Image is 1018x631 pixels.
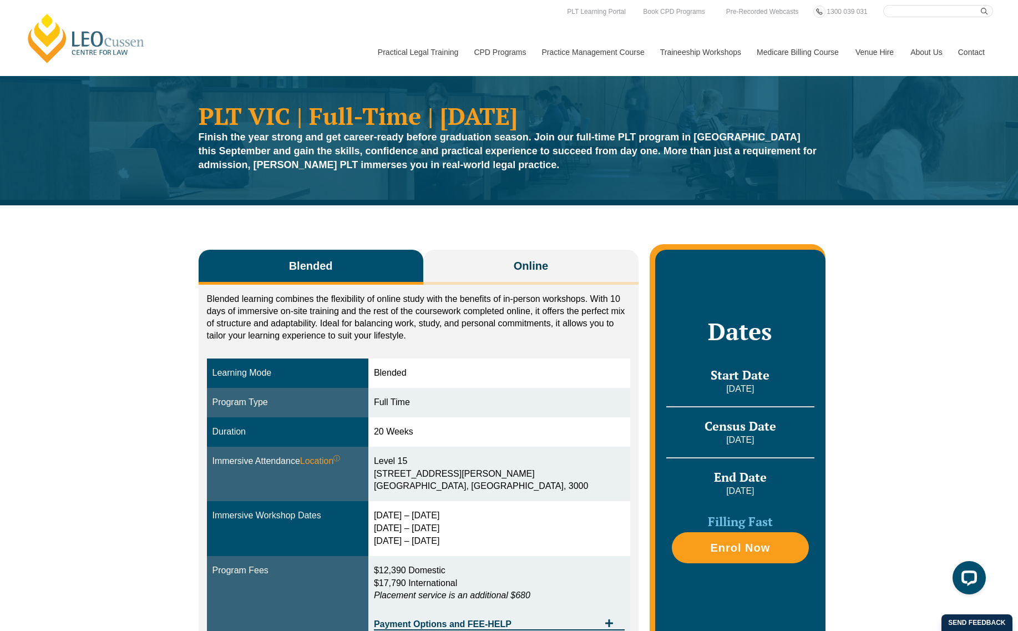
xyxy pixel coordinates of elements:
[300,455,341,468] span: Location
[824,6,870,18] a: 1300 039 031
[950,28,993,76] a: Contact
[514,258,548,274] span: Online
[564,6,629,18] a: PLT Learning Portal
[374,367,625,380] div: Blended
[666,434,814,446] p: [DATE]
[847,28,902,76] a: Venue Hire
[212,509,363,522] div: Immersive Workshop Dates
[374,590,530,600] em: Placement service is an additional $680
[369,28,466,76] a: Practical Legal Training
[212,564,363,577] div: Program Fees
[212,426,363,438] div: Duration
[199,132,817,170] strong: Finish the year strong and get career-ready before graduation season. Join our full-time PLT prog...
[708,513,773,529] span: Filling Fast
[640,6,707,18] a: Book CPD Programs
[827,8,867,16] span: 1300 039 031
[289,258,333,274] span: Blended
[374,620,599,629] span: Payment Options and FEE-HELP
[714,469,767,485] span: End Date
[212,455,363,468] div: Immersive Attendance
[902,28,950,76] a: About Us
[374,578,457,588] span: $17,790 International
[333,455,340,462] sup: ⓘ
[710,542,770,553] span: Enrol Now
[374,426,625,438] div: 20 Weeks
[666,383,814,395] p: [DATE]
[748,28,847,76] a: Medicare Billing Course
[374,509,625,548] div: [DATE] – [DATE] [DATE] – [DATE] [DATE] – [DATE]
[705,418,776,434] span: Census Date
[672,532,808,563] a: Enrol Now
[374,455,625,493] div: Level 15 [STREET_ADDRESS][PERSON_NAME] [GEOGRAPHIC_DATA], [GEOGRAPHIC_DATA], 3000
[212,367,363,380] div: Learning Mode
[666,485,814,497] p: [DATE]
[666,317,814,345] h2: Dates
[711,367,769,383] span: Start Date
[723,6,802,18] a: Pre-Recorded Webcasts
[25,12,148,64] a: [PERSON_NAME] Centre for Law
[465,28,533,76] a: CPD Programs
[374,396,625,409] div: Full Time
[212,396,363,409] div: Program Type
[534,28,652,76] a: Practice Management Course
[207,293,631,342] p: Blended learning combines the flexibility of online study with the benefits of in-person workshop...
[374,566,445,575] span: $12,390 Domestic
[199,104,820,128] h1: PLT VIC | Full-Time | [DATE]
[652,28,748,76] a: Traineeship Workshops
[944,557,990,603] iframe: LiveChat chat widget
